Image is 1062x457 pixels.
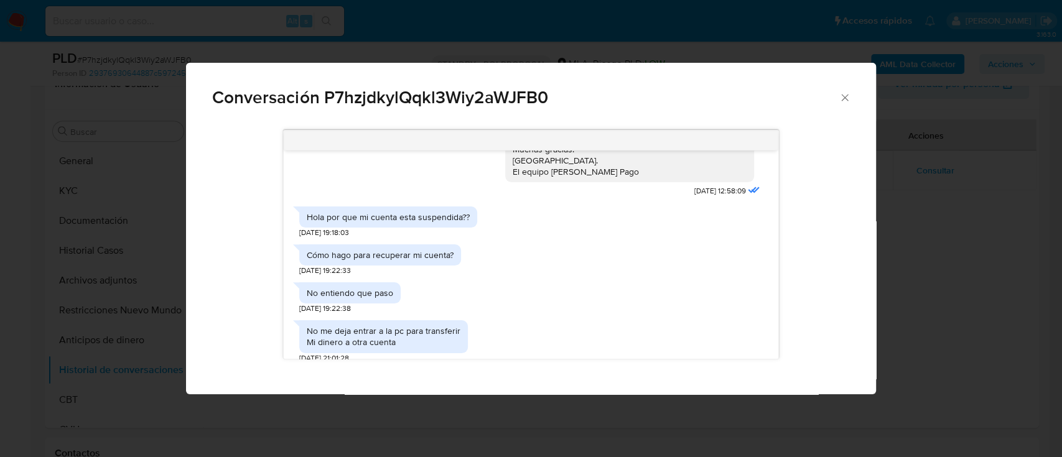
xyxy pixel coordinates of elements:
div: Hola por que mi cuenta esta suspendida?? [307,211,470,223]
span: [DATE] 19:22:38 [299,303,351,314]
div: No me deja entrar a la pc para transferir Mi dinero a otra cuenta [307,325,460,348]
div: Comunicación [186,63,875,395]
button: Cerrar [839,91,850,103]
div: Cómo hago para recuperar mi cuenta? [307,249,454,261]
span: [DATE] 12:58:09 [694,186,746,196]
div: No entiendo que paso [307,287,393,298]
span: [DATE] 21:01:28 [299,353,349,364]
span: [DATE] 19:18:03 [299,228,349,238]
span: Conversación P7hzjdkylQqkl3Wiy2aWJFB0 [212,89,839,106]
span: [DATE] 19:22:33 [299,265,351,276]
